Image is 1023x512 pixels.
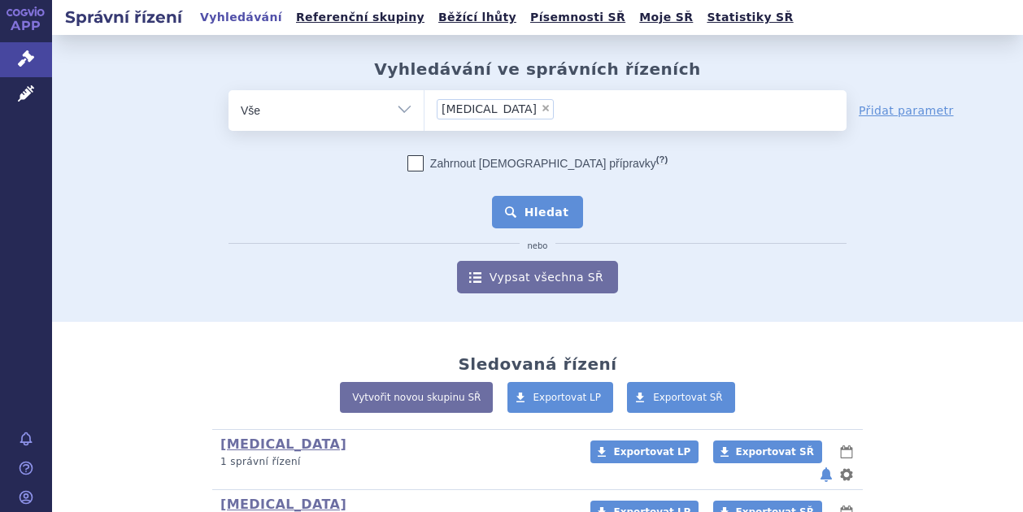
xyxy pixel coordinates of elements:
a: Exportovat LP [507,382,614,413]
span: Exportovat SŘ [736,446,814,458]
button: lhůty [838,442,855,462]
a: [MEDICAL_DATA] [220,497,346,512]
a: Referenční skupiny [291,7,429,28]
a: Písemnosti SŘ [525,7,630,28]
a: Vypsat všechna SŘ [457,261,618,293]
input: [MEDICAL_DATA] [559,98,627,119]
a: Exportovat LP [590,440,699,463]
a: Exportovat SŘ [627,382,735,413]
abbr: (?) [656,154,668,165]
h2: Správní řízení [52,6,195,28]
button: notifikace [818,465,834,484]
a: Statistiky SŘ [702,7,798,28]
span: Exportovat SŘ [653,392,723,403]
button: nastavení [838,465,855,484]
a: Vytvořit novou skupinu SŘ [340,382,493,413]
i: nebo [520,241,556,251]
a: Běžící lhůty [433,7,521,28]
span: Exportovat LP [613,446,690,458]
a: Přidat parametr [859,102,954,119]
a: Moje SŘ [634,7,698,28]
a: [MEDICAL_DATA] [220,436,346,452]
label: Zahrnout [DEMOGRAPHIC_DATA] přípravky [407,155,668,171]
button: Hledat [492,196,584,228]
span: × [541,103,551,113]
a: Vyhledávání [195,7,287,28]
h2: Vyhledávání ve správních řízeních [374,59,701,79]
p: 1 správní řízení [220,455,569,469]
h2: Sledovaná řízení [458,354,616,374]
span: [MEDICAL_DATA] [442,103,537,115]
span: Exportovat LP [533,392,602,403]
a: Exportovat SŘ [713,440,822,463]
